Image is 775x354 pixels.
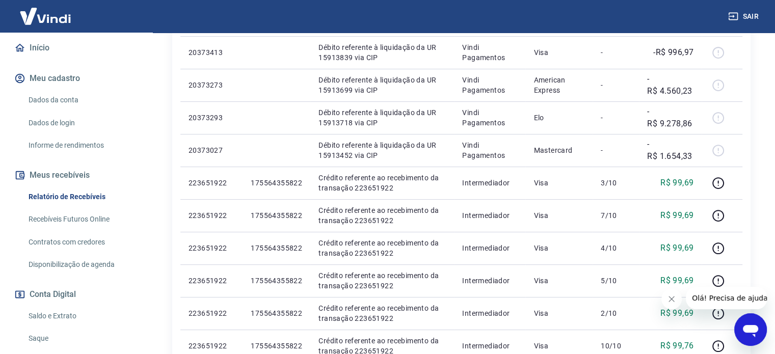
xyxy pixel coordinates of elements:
button: Meu cadastro [12,67,140,90]
p: -R$ 1.654,33 [647,138,693,162]
iframe: Botão para abrir a janela de mensagens [734,313,767,346]
p: Crédito referente ao recebimento da transação 223651922 [318,238,446,258]
button: Sair [726,7,763,26]
p: 20373027 [189,145,234,155]
p: 175564355822 [251,308,302,318]
p: 7/10 [601,210,631,221]
p: 223651922 [189,308,234,318]
p: - [601,113,631,123]
p: 4/10 [601,243,631,253]
p: Visa [533,308,584,318]
p: 10/10 [601,341,631,351]
a: Disponibilização de agenda [24,254,140,275]
p: R$ 99,69 [660,177,693,189]
p: Visa [533,341,584,351]
p: 3/10 [601,178,631,188]
p: 175564355822 [251,341,302,351]
p: 20373413 [189,47,234,58]
p: 175564355822 [251,210,302,221]
p: -R$ 996,97 [653,46,693,59]
p: Intermediador [462,308,517,318]
p: 5/10 [601,276,631,286]
p: Vindi Pagamentos [462,75,517,95]
button: Meus recebíveis [12,164,140,186]
a: Recebíveis Futuros Online [24,209,140,230]
button: Conta Digital [12,283,140,306]
p: - [601,47,631,58]
p: Débito referente à liquidação da UR 15913839 via CIP [318,42,446,63]
p: Intermediador [462,243,517,253]
p: 223651922 [189,210,234,221]
p: 223651922 [189,178,234,188]
p: Visa [533,243,584,253]
a: Saldo e Extrato [24,306,140,326]
p: Visa [533,47,584,58]
p: 175564355822 [251,276,302,286]
a: Relatório de Recebíveis [24,186,140,207]
p: Intermediador [462,178,517,188]
p: R$ 99,69 [660,275,693,287]
p: R$ 99,69 [660,242,693,254]
span: Olá! Precisa de ajuda? [6,7,86,15]
p: 175564355822 [251,243,302,253]
p: - [601,145,631,155]
p: 175564355822 [251,178,302,188]
img: Vindi [12,1,78,32]
p: Mastercard [533,145,584,155]
p: Intermediador [462,210,517,221]
p: 223651922 [189,276,234,286]
p: -R$ 9.278,86 [647,105,693,130]
p: Visa [533,178,584,188]
p: 223651922 [189,341,234,351]
p: Vindi Pagamentos [462,140,517,160]
p: 20373273 [189,80,234,90]
p: Intermediador [462,276,517,286]
p: 223651922 [189,243,234,253]
p: R$ 99,69 [660,307,693,319]
p: R$ 99,69 [660,209,693,222]
iframe: Fechar mensagem [661,289,682,309]
a: Saque [24,328,140,349]
p: Crédito referente ao recebimento da transação 223651922 [318,303,446,323]
p: 2/10 [601,308,631,318]
p: Vindi Pagamentos [462,107,517,128]
p: American Express [533,75,584,95]
p: Vindi Pagamentos [462,42,517,63]
p: - [601,80,631,90]
p: Débito referente à liquidação da UR 15913452 via CIP [318,140,446,160]
a: Início [12,37,140,59]
p: -R$ 4.560,23 [647,73,693,97]
p: Intermediador [462,341,517,351]
p: Crédito referente ao recebimento da transação 223651922 [318,270,446,291]
p: Crédito referente ao recebimento da transação 223651922 [318,205,446,226]
a: Dados de login [24,113,140,133]
p: 20373293 [189,113,234,123]
a: Dados da conta [24,90,140,111]
p: Visa [533,276,584,286]
a: Informe de rendimentos [24,135,140,156]
p: Débito referente à liquidação da UR 15913718 via CIP [318,107,446,128]
p: R$ 99,76 [660,340,693,352]
p: Crédito referente ao recebimento da transação 223651922 [318,173,446,193]
p: Débito referente à liquidação da UR 15913699 via CIP [318,75,446,95]
a: Contratos com credores [24,232,140,253]
iframe: Mensagem da empresa [686,287,767,309]
p: Visa [533,210,584,221]
p: Elo [533,113,584,123]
